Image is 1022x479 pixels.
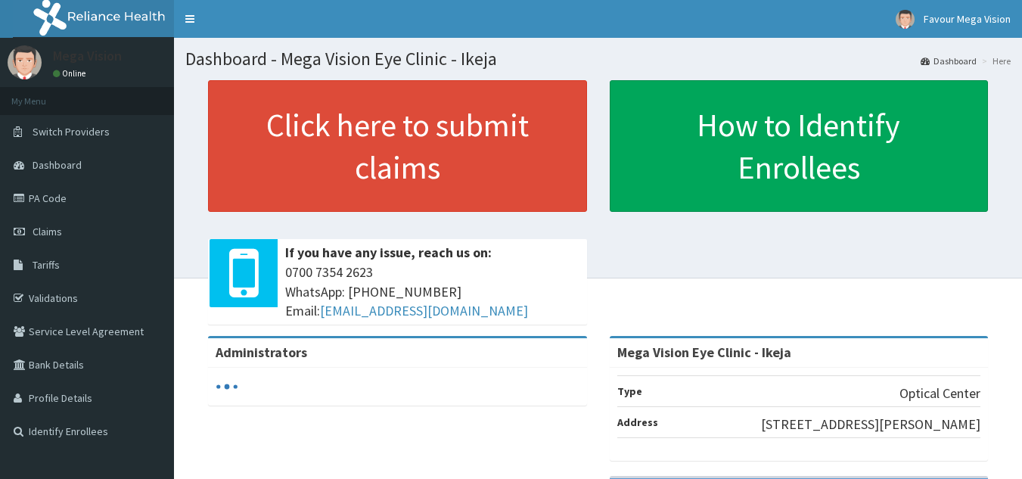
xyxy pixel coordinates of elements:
[33,258,60,272] span: Tariffs
[216,344,307,361] b: Administrators
[978,54,1011,67] li: Here
[285,244,492,261] b: If you have any issue, reach us on:
[33,225,62,238] span: Claims
[761,415,980,434] p: [STREET_ADDRESS][PERSON_NAME]
[921,54,977,67] a: Dashboard
[320,302,528,319] a: [EMAIL_ADDRESS][DOMAIN_NAME]
[896,10,915,29] img: User Image
[53,68,89,79] a: Online
[617,415,658,429] b: Address
[610,80,989,212] a: How to Identify Enrollees
[8,45,42,79] img: User Image
[617,384,642,398] b: Type
[33,125,110,138] span: Switch Providers
[617,344,791,361] strong: Mega Vision Eye Clinic - Ikeja
[924,12,1011,26] span: Favour Mega Vision
[33,158,82,172] span: Dashboard
[185,49,1011,69] h1: Dashboard - Mega Vision Eye Clinic - Ikeja
[216,375,238,398] svg: audio-loading
[899,384,980,403] p: Optical Center
[208,80,587,212] a: Click here to submit claims
[53,49,122,63] p: Mega Vision
[285,263,579,321] span: 0700 7354 2623 WhatsApp: [PHONE_NUMBER] Email:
